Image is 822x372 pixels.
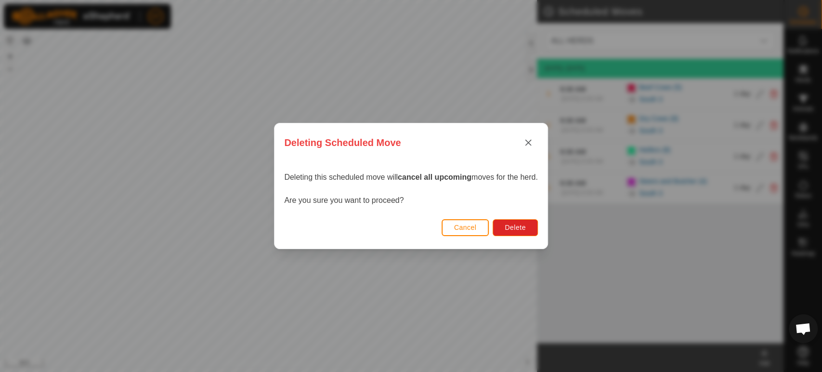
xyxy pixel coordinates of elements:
span: Delete [505,224,525,231]
strong: cancel all upcoming [398,173,471,181]
p: Deleting this scheduled move will moves for the herd. [284,172,537,183]
p: Are you sure you want to proceed? [284,195,537,206]
span: Deleting Scheduled Move [284,135,401,150]
button: Cancel [442,219,489,236]
span: Cancel [454,224,477,231]
button: Delete [493,219,537,236]
div: Open chat [789,314,818,343]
